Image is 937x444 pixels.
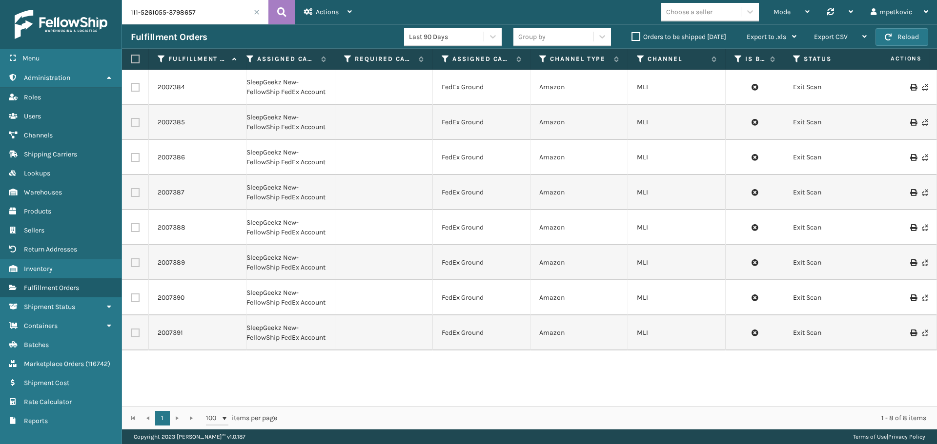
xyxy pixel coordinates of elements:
td: SleepGeekz New-FellowShip FedEx Account [238,105,335,140]
td: Amazon [530,70,628,105]
div: 1 - 8 of 8 items [291,413,926,423]
a: 2007387 [158,188,184,197]
span: Containers [24,322,58,330]
i: Print Label [910,189,916,196]
span: Administration [24,74,70,82]
td: SleepGeekz New-FellowShip FedEx Account [238,245,335,280]
a: 2007390 [158,293,184,303]
td: Exit Scan [784,140,882,175]
span: items per page [206,411,277,425]
span: ( 116742 ) [85,360,110,368]
td: FedEx Ground [433,210,530,245]
span: Export CSV [814,33,848,41]
span: Shipment Status [24,303,75,311]
button: Reload [876,28,928,46]
i: Never Shipped [922,294,928,301]
i: Print Label [910,119,916,126]
i: Never Shipped [922,119,928,126]
td: MLI [628,280,726,315]
span: Lookups [24,169,50,177]
td: SleepGeekz New-FellowShip FedEx Account [238,280,335,315]
a: Privacy Policy [888,433,925,440]
td: Exit Scan [784,210,882,245]
span: Reports [24,417,48,425]
span: Batches [24,341,49,349]
td: MLI [628,245,726,280]
td: FedEx Ground [433,280,530,315]
td: MLI [628,105,726,140]
td: Amazon [530,245,628,280]
a: 2007384 [158,82,185,92]
span: Mode [774,8,791,16]
label: Required Carrier Service [355,55,414,63]
td: Exit Scan [784,175,882,210]
span: Warehouses [24,188,62,196]
a: 1 [155,411,170,425]
span: Actions [860,51,928,67]
span: Marketplace Orders [24,360,84,368]
td: Amazon [530,105,628,140]
label: Orders to be shipped [DATE] [631,33,726,41]
span: Export to .xls [747,33,786,41]
h3: Fulfillment Orders [131,31,207,43]
span: Menu [22,54,40,62]
td: MLI [628,210,726,245]
td: FedEx Ground [433,245,530,280]
td: Exit Scan [784,315,882,350]
a: 2007391 [158,328,183,338]
td: Amazon [530,210,628,245]
td: MLI [628,315,726,350]
td: Amazon [530,140,628,175]
span: Roles [24,93,41,101]
td: FedEx Ground [433,175,530,210]
span: Rate Calculator [24,398,72,406]
span: Shipping Carriers [24,150,77,158]
span: 100 [206,413,221,423]
a: 2007386 [158,153,185,162]
span: Shipment Cost [24,379,69,387]
td: FedEx Ground [433,70,530,105]
td: Exit Scan [784,105,882,140]
td: Amazon [530,315,628,350]
div: Last 90 Days [409,32,485,42]
td: Amazon [530,175,628,210]
i: Never Shipped [922,189,928,196]
div: Choose a seller [666,7,713,17]
label: Fulfillment Order Id [168,55,227,63]
td: FedEx Ground [433,140,530,175]
a: 2007388 [158,223,185,232]
label: Channel Type [550,55,609,63]
td: SleepGeekz New-FellowShip FedEx Account [238,140,335,175]
span: Users [24,112,41,120]
i: Never Shipped [922,329,928,336]
span: Actions [316,8,339,16]
span: Fulfillment Orders [24,284,79,292]
td: MLI [628,175,726,210]
label: Channel [648,55,707,63]
label: Is Buy Shipping [745,55,765,63]
a: 2007385 [158,117,185,127]
i: Never Shipped [922,154,928,161]
td: SleepGeekz New-FellowShip FedEx Account [238,210,335,245]
span: Products [24,207,51,215]
span: Sellers [24,226,44,234]
td: Exit Scan [784,245,882,280]
td: SleepGeekz New-FellowShip FedEx Account [238,175,335,210]
span: Channels [24,131,53,139]
p: Copyright 2023 [PERSON_NAME]™ v 1.0.187 [134,429,245,444]
i: Print Label [910,84,916,91]
label: Status [804,55,863,63]
i: Print Label [910,154,916,161]
img: logo [15,10,107,39]
td: Exit Scan [784,280,882,315]
td: FedEx Ground [433,105,530,140]
i: Never Shipped [922,224,928,231]
i: Print Label [910,329,916,336]
i: Never Shipped [922,259,928,266]
td: MLI [628,140,726,175]
a: Terms of Use [853,433,887,440]
span: Return Addresses [24,245,77,253]
i: Print Label [910,224,916,231]
td: SleepGeekz New-FellowShip FedEx Account [238,315,335,350]
td: FedEx Ground [433,315,530,350]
